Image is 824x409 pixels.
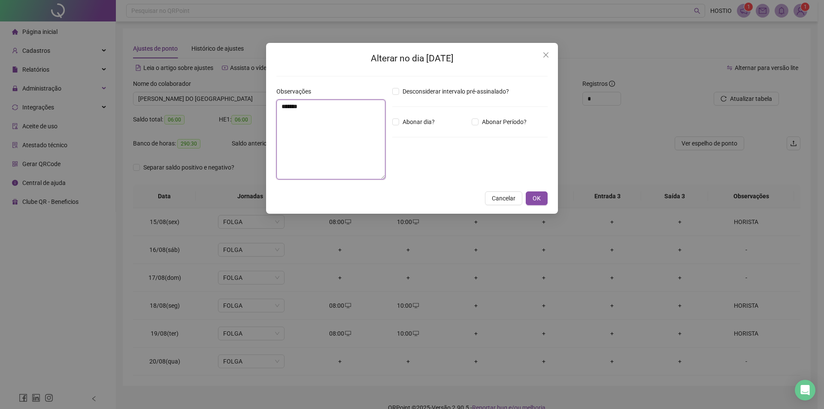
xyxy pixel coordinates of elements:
label: Observações [276,87,317,96]
button: Cancelar [485,191,522,205]
button: OK [526,191,548,205]
span: OK [533,194,541,203]
button: Close [539,48,553,62]
span: Desconsiderar intervalo pré-assinalado? [399,87,512,96]
span: Abonar dia? [399,117,438,127]
span: close [542,52,549,58]
h2: Alterar no dia [DATE] [276,52,548,66]
span: Cancelar [492,194,515,203]
span: Abonar Período? [479,117,530,127]
div: Open Intercom Messenger [795,380,815,400]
